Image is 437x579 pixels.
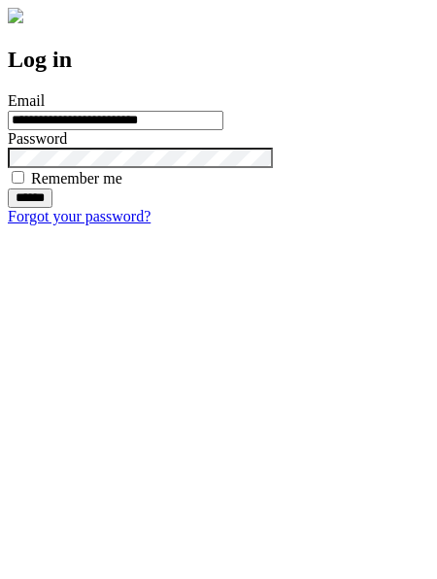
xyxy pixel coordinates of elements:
[8,92,45,109] label: Email
[8,208,151,224] a: Forgot your password?
[8,8,23,23] img: logo-4e3dc11c47720685a147b03b5a06dd966a58ff35d612b21f08c02c0306f2b779.png
[31,170,122,187] label: Remember me
[8,130,67,147] label: Password
[8,47,429,73] h2: Log in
